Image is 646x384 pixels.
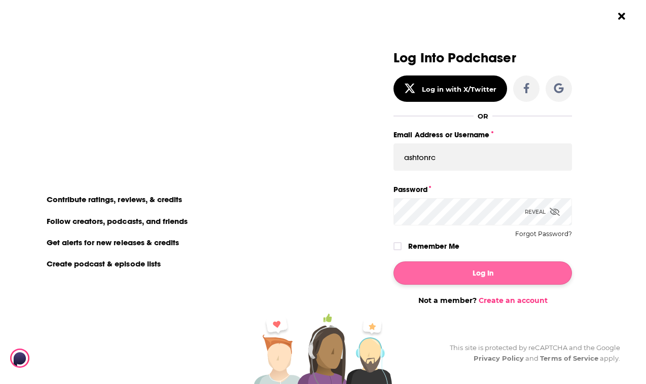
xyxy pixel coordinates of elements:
[612,7,631,26] button: Close Button
[478,112,488,120] div: OR
[393,143,572,171] input: Email Address or Username
[393,296,572,305] div: Not a member?
[442,342,620,364] div: This site is protected by reCAPTCHA and the Google and apply.
[10,349,99,368] a: Podchaser - Follow, Share and Rate Podcasts
[422,85,496,93] div: Log in with X/Twitter
[41,236,186,249] li: Get alerts for new releases & credits
[515,231,572,238] button: Forgot Password?
[479,296,548,305] a: Create an account
[474,354,524,362] a: Privacy Policy
[393,128,572,141] label: Email Address or Username
[540,354,598,362] a: Terms of Service
[393,75,507,102] button: Log in with X/Twitter
[393,51,572,65] h3: Log Into Podchaser
[41,214,195,227] li: Follow creators, podcasts, and friends
[41,257,168,270] li: Create podcast & episode lists
[393,261,572,285] button: Log In
[408,240,459,253] label: Remember Me
[41,193,190,206] li: Contribute ratings, reviews, & credits
[393,183,572,196] label: Password
[89,53,189,67] a: create an account
[41,175,243,184] li: On Podchaser you can:
[525,198,560,225] div: Reveal
[10,349,107,368] img: Podchaser - Follow, Share and Rate Podcasts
